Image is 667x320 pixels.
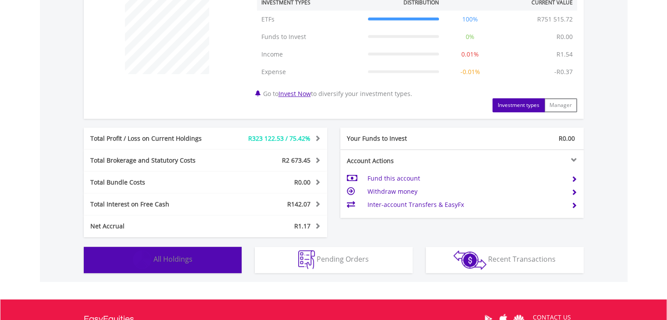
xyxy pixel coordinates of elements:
[257,11,364,28] td: ETFs
[84,200,226,209] div: Total Interest on Free Cash
[552,28,577,46] td: R0.00
[84,134,226,143] div: Total Profit / Loss on Current Holdings
[257,46,364,63] td: Income
[133,250,152,269] img: holdings-wht.png
[298,250,315,269] img: pending_instructions-wht.png
[443,28,497,46] td: 0%
[443,11,497,28] td: 100%
[443,46,497,63] td: 0.01%
[453,250,486,270] img: transactions-zar-wht.png
[294,178,310,186] span: R0.00
[294,222,310,230] span: R1.17
[552,46,577,63] td: R1.54
[317,254,369,264] span: Pending Orders
[559,134,575,142] span: R0.00
[84,247,242,273] button: All Holdings
[84,222,226,231] div: Net Accrual
[426,247,584,273] button: Recent Transactions
[153,254,193,264] span: All Holdings
[278,89,311,98] a: Invest Now
[255,247,413,273] button: Pending Orders
[248,134,310,142] span: R323 122.53 / 75.42%
[287,200,310,208] span: R142.07
[533,11,577,28] td: R751 515.72
[367,198,564,211] td: Inter-account Transfers & EasyFx
[84,178,226,187] div: Total Bundle Costs
[544,98,577,112] button: Manager
[550,63,577,81] td: -R0.37
[340,156,462,165] div: Account Actions
[340,134,462,143] div: Your Funds to Invest
[492,98,545,112] button: Investment types
[84,156,226,165] div: Total Brokerage and Statutory Costs
[443,63,497,81] td: -0.01%
[367,185,564,198] td: Withdraw money
[257,28,364,46] td: Funds to Invest
[257,63,364,81] td: Expense
[488,254,556,264] span: Recent Transactions
[367,172,564,185] td: Fund this account
[282,156,310,164] span: R2 673.45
